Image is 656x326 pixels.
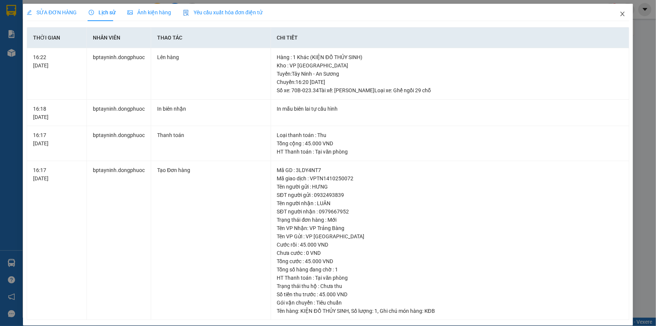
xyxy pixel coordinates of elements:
[157,53,264,61] div: Lên hàng
[277,232,623,241] div: Tên VP Gửi : VP [GEOGRAPHIC_DATA]
[183,9,262,15] span: Yêu cầu xuất hóa đơn điện tử
[277,139,623,148] div: Tổng cộng : 45.000 VND
[374,308,377,314] span: 1
[89,10,94,15] span: clock-circle
[277,105,623,113] div: In mẫu biên lai tự cấu hình
[277,282,623,290] div: Trạng thái thu hộ : Chưa thu
[87,161,151,320] td: bptayninh.dongphuoc
[127,9,171,15] span: Ảnh kiện hàng
[277,216,623,224] div: Trạng thái đơn hàng : Mới
[277,183,623,191] div: Tên người gửi : HƯNG
[277,274,623,282] div: HT Thanh toán : Tại văn phòng
[612,4,633,25] button: Close
[277,174,623,183] div: Mã giao dịch : VPTN1410250072
[277,299,623,307] div: Gói vận chuyển : Tiêu chuẩn
[277,307,623,315] div: Tên hàng: , Số lượng: , Ghi chú món hàng:
[277,166,623,174] div: Mã GD : 3LDY4NT7
[271,27,629,48] th: Chi tiết
[151,27,271,48] th: Thao tác
[277,191,623,199] div: SĐT người gửi : 0932493839
[157,131,264,139] div: Thanh toán
[33,166,80,183] div: 16:17 [DATE]
[87,27,151,48] th: Nhân viên
[277,199,623,207] div: Tên người nhận : LUÂN
[277,207,623,216] div: SĐT người nhận : 0979667952
[87,126,151,161] td: bptayninh.dongphuoc
[620,11,626,17] span: close
[33,131,80,148] div: 16:17 [DATE]
[27,10,32,15] span: edit
[277,61,623,70] div: Kho : VP [GEOGRAPHIC_DATA]
[127,10,133,15] span: picture
[157,166,264,174] div: Tạo Đơn hàng
[277,249,623,257] div: Chưa cước : 0 VND
[27,9,77,15] span: SỬA ĐƠN HÀNG
[89,9,115,15] span: Lịch sử
[277,70,623,94] div: Tuyến : Tây Ninh - An Sương Chuyến: 16:20 [DATE] Số xe: 70B-023.34 Tài xế: [PERSON_NAME] Loại xe:...
[277,131,623,139] div: Loại thanh toán : Thu
[277,257,623,265] div: Tổng cước : 45.000 VND
[87,100,151,126] td: bptayninh.dongphuoc
[277,53,623,61] div: Hàng : 1 Khác (KIỆN ĐỒ THỦY SINH)
[33,105,80,121] div: 16:18 [DATE]
[87,48,151,100] td: bptayninh.dongphuoc
[157,105,264,113] div: In biên nhận
[277,290,623,299] div: Số tiền thu trước : 45.000 VND
[27,27,87,48] th: Thời gian
[183,10,189,16] img: icon
[277,148,623,156] div: HT Thanh toán : Tại văn phòng
[33,53,80,70] div: 16:22 [DATE]
[277,241,623,249] div: Cước rồi : 45.000 VND
[424,308,435,314] span: KĐB
[301,308,349,314] span: KIỆN ĐỒ THỦY SINH
[277,224,623,232] div: Tên VP Nhận: VP Trảng Bàng
[277,265,623,274] div: Tổng số hàng đang chờ : 1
